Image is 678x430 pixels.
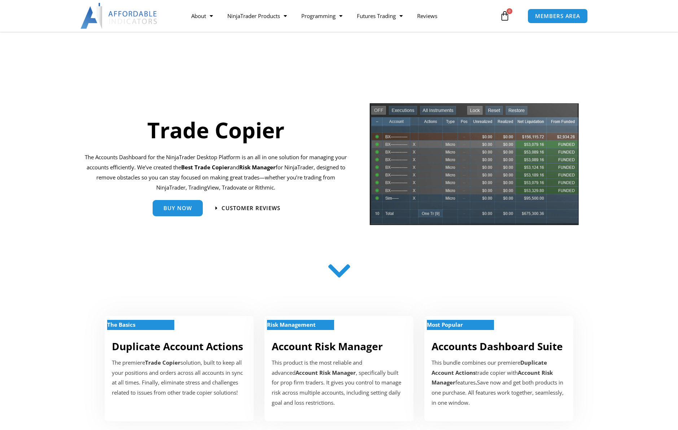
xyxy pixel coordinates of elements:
[427,321,463,328] strong: Most Popular
[432,358,566,408] div: This bundle combines our premiere trade copier with features Save now and get both products in on...
[350,8,410,24] a: Futures Trading
[267,321,316,328] strong: Risk Management
[215,205,280,211] a: Customer Reviews
[528,9,588,23] a: MEMBERS AREA
[112,358,246,398] p: The premiere solution, built to keep all your positions and orders across all accounts in sync at...
[184,8,220,24] a: About
[85,115,347,145] h1: Trade Copier
[476,379,477,386] b: .
[369,102,579,231] img: tradecopier | Affordable Indicators – NinjaTrader
[294,8,350,24] a: Programming
[107,321,135,328] strong: The Basics
[220,8,294,24] a: NinjaTrader Products
[80,3,158,29] img: LogoAI | Affordable Indicators – NinjaTrader
[222,205,280,211] span: Customer Reviews
[432,359,547,376] b: Duplicate Account Actions
[272,358,406,408] p: This product is the most reliable and advanced , specifically built for prop firm traders. It giv...
[239,164,276,171] strong: Risk Manager
[410,8,445,24] a: Reviews
[432,339,563,353] a: Accounts Dashboard Suite
[112,339,243,353] a: Duplicate Account Actions
[163,205,192,211] span: Buy Now
[181,164,230,171] b: Best Trade Copier
[489,5,521,26] a: 0
[85,152,347,192] p: The Accounts Dashboard for the NinjaTrader Desktop Platform is an all in one solution for managin...
[145,359,180,366] strong: Trade Copier
[507,8,512,14] span: 0
[153,200,203,216] a: Buy Now
[296,369,356,376] strong: Account Risk Manager
[272,339,383,353] a: Account Risk Manager
[535,13,580,19] span: MEMBERS AREA
[184,8,498,24] nav: Menu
